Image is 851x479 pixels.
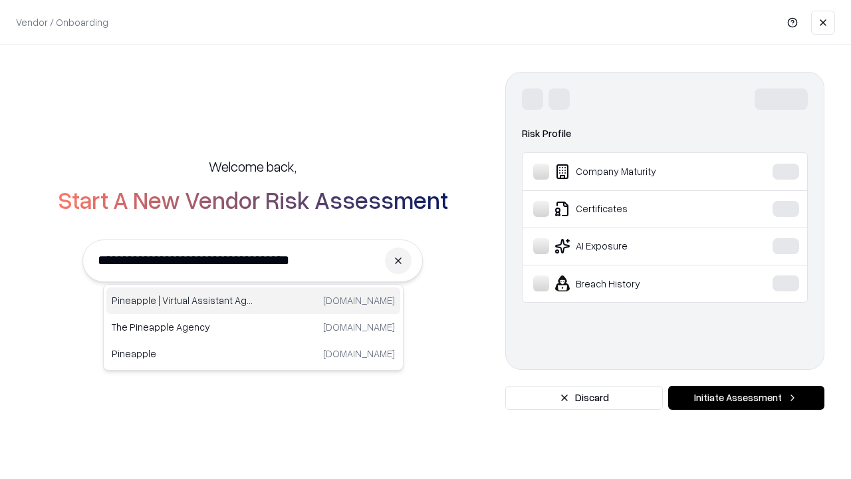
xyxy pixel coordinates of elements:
div: Company Maturity [533,164,732,180]
button: Discard [505,386,663,410]
p: [DOMAIN_NAME] [323,347,395,361]
div: AI Exposure [533,238,732,254]
div: Certificates [533,201,732,217]
p: Vendor / Onboarding [16,15,108,29]
button: Initiate Assessment [668,386,824,410]
div: Suggestions [103,284,404,371]
h5: Welcome back, [209,157,297,176]
p: Pineapple [112,347,253,361]
p: Pineapple | Virtual Assistant Agency [112,293,253,307]
p: [DOMAIN_NAME] [323,293,395,307]
h2: Start A New Vendor Risk Assessment [58,186,448,213]
div: Breach History [533,275,732,291]
p: The Pineapple Agency [112,320,253,334]
div: Risk Profile [522,126,808,142]
p: [DOMAIN_NAME] [323,320,395,334]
